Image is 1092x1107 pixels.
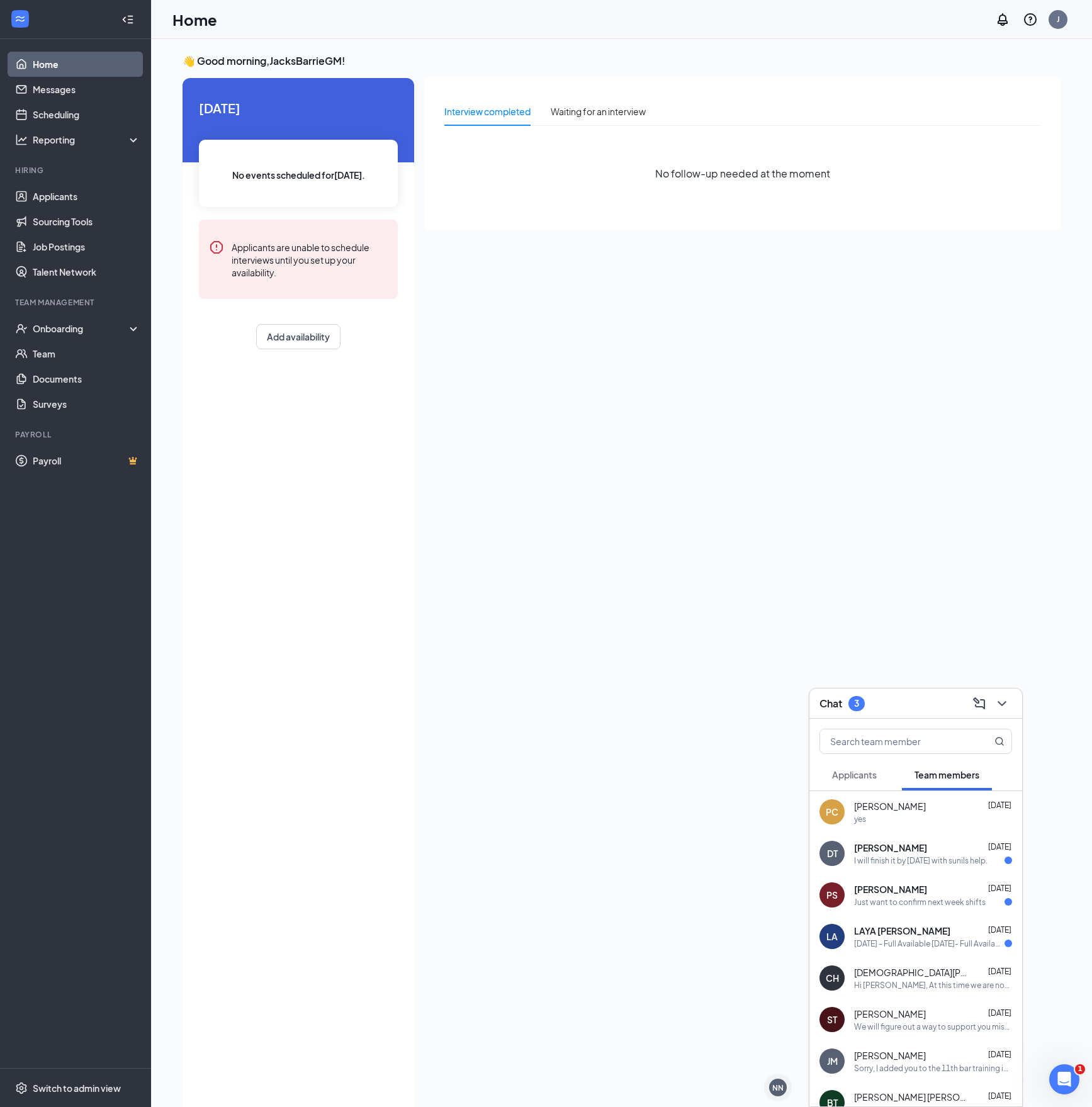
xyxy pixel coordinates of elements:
[854,1063,1012,1074] div: Sorry, I added you to the 11th bar training in [PERSON_NAME]
[994,696,1010,711] svg: ChevronDown
[854,966,967,979] span: [DEMOGRAPHIC_DATA][PERSON_NAME]
[854,1021,1012,1032] div: We will figure out a way to support you missing the training, thank you for trying to adjust your...
[854,924,950,937] span: LAYA [PERSON_NAME]
[33,133,141,146] div: Reporting
[969,694,989,714] button: ComposeMessage
[832,769,877,780] span: Applicants
[854,800,926,812] span: [PERSON_NAME]
[992,694,1012,714] button: ChevronDown
[33,341,140,366] a: Team
[33,259,140,284] a: Talent Network
[33,77,140,102] a: Messages
[854,883,927,896] span: [PERSON_NAME]
[183,54,1061,68] h3: 👋 Good morning, JacksBarrieGM !
[988,842,1011,851] span: [DATE]
[988,1091,1011,1101] span: [DATE]
[256,324,341,349] button: Add availability
[1023,12,1038,27] svg: QuestionInfo
[1049,1064,1079,1094] iframe: Intercom live chat
[15,133,28,146] svg: Analysis
[33,234,140,259] a: Job Postings
[915,769,979,780] span: Team members
[15,1082,28,1094] svg: Settings
[854,1091,967,1103] span: [PERSON_NAME] [PERSON_NAME]
[209,240,224,255] svg: Error
[826,930,838,943] div: LA
[14,13,26,25] svg: WorkstreamLogo
[199,98,398,118] span: [DATE]
[827,847,838,860] div: DT
[854,1049,926,1062] span: [PERSON_NAME]
[988,967,1011,976] span: [DATE]
[854,698,859,709] div: 3
[33,322,130,335] div: Onboarding
[33,391,140,417] a: Surveys
[444,104,531,118] div: Interview completed
[988,1008,1011,1018] span: [DATE]
[854,855,988,866] div: I will finish it by [DATE] with sunils help.
[994,736,1005,746] svg: MagnifyingGlass
[15,297,138,308] div: Team Management
[820,729,969,753] input: Search team member
[854,841,927,854] span: [PERSON_NAME]
[826,889,838,901] div: PS
[854,980,1012,991] div: Hi [PERSON_NAME], At this time we are not going to continue employment with you. Thank you for yo...
[121,13,134,26] svg: Collapse
[1057,14,1060,25] div: J
[819,697,842,711] h3: Chat
[15,429,138,440] div: Payroll
[33,1082,121,1094] div: Switch to admin view
[15,322,28,335] svg: UserCheck
[827,1055,838,1067] div: JM
[655,166,830,181] span: No follow-up needed at the moment
[854,897,986,908] div: Just want to confirm next week shifts
[33,209,140,234] a: Sourcing Tools
[988,925,1011,935] span: [DATE]
[33,448,140,473] a: PayrollCrown
[854,814,866,824] div: yes
[988,1050,1011,1059] span: [DATE]
[995,12,1010,27] svg: Notifications
[988,801,1011,810] span: [DATE]
[15,165,138,176] div: Hiring
[1075,1064,1085,1074] span: 1
[826,806,838,818] div: PC
[551,104,646,118] div: Waiting for an interview
[232,168,365,182] span: No events scheduled for [DATE] .
[232,240,388,279] div: Applicants are unable to schedule interviews until you set up your availability.
[772,1082,784,1093] div: NN
[33,102,140,127] a: Scheduling
[33,366,140,391] a: Documents
[33,52,140,77] a: Home
[826,972,839,984] div: CH
[172,9,217,30] h1: Home
[827,1013,837,1026] div: ST
[972,696,987,711] svg: ComposeMessage
[854,1008,926,1020] span: [PERSON_NAME]
[33,184,140,209] a: Applicants
[854,938,1005,949] div: [DATE] - Full Available [DATE]- Full Available [DATE]- Till 5 pm Available [DATE] - Full Availabl...
[988,884,1011,893] span: [DATE]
